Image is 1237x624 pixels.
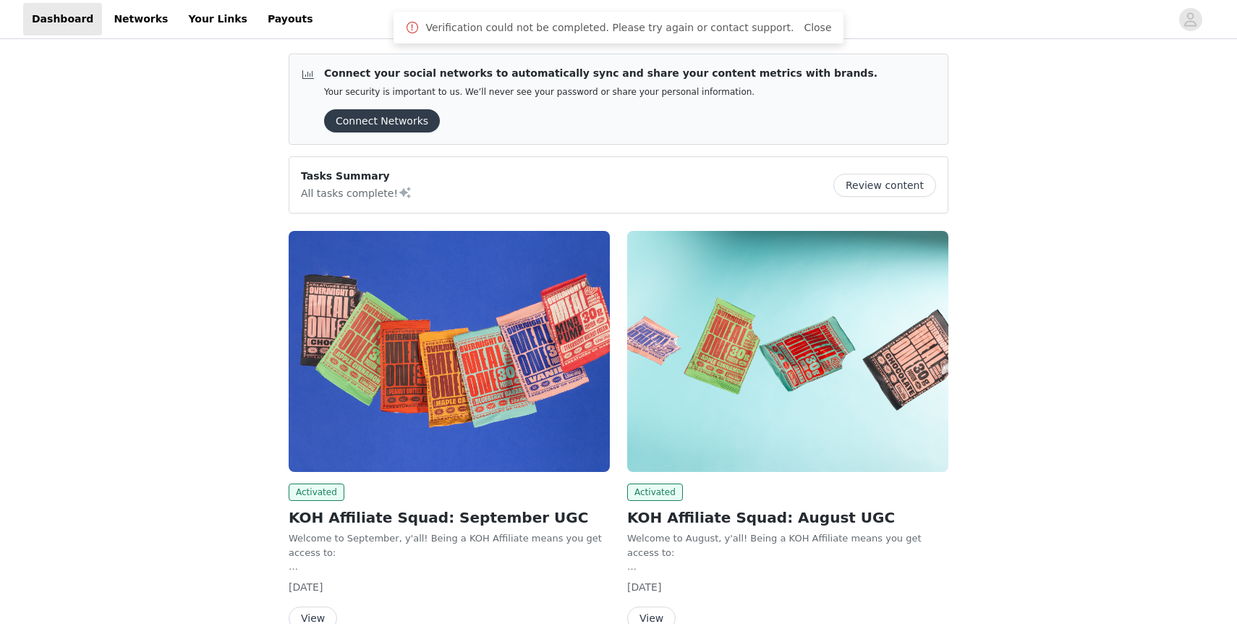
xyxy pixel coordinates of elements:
[425,20,794,35] span: Verification could not be completed. Please try again or contact support.
[289,231,610,472] img: Kreatures of Habit
[324,109,440,132] button: Connect Networks
[179,3,256,35] a: Your Links
[301,169,412,184] p: Tasks Summary
[105,3,177,35] a: Networks
[627,484,683,501] span: Activated
[259,3,322,35] a: Payouts
[627,507,948,528] h2: KOH Affiliate Squad: August UGC
[289,484,344,501] span: Activated
[627,531,948,560] p: Welcome to August, y'all! Being a KOH Affiliate means you get access to:
[833,174,936,197] button: Review content
[289,613,337,624] a: View
[289,507,610,528] h2: KOH Affiliate Squad: September UGC
[627,231,948,472] img: Kreatures of Habit
[289,531,610,560] p: Welcome to September, y'all! Being a KOH Affiliate means you get access to:
[627,613,676,624] a: View
[301,184,412,201] p: All tasks complete!
[289,581,323,593] span: [DATE]
[1183,8,1197,31] div: avatar
[804,22,831,33] a: Close
[324,66,877,81] p: Connect your social networks to automatically sync and share your content metrics with brands.
[23,3,102,35] a: Dashboard
[627,581,661,593] span: [DATE]
[324,87,877,98] p: Your security is important to us. We’ll never see your password or share your personal information.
